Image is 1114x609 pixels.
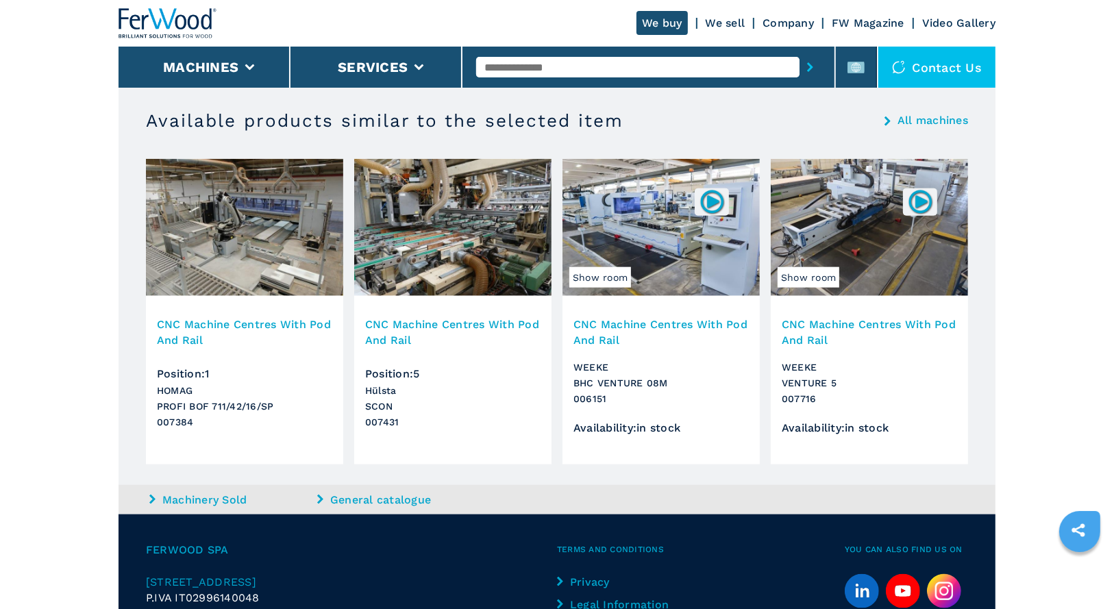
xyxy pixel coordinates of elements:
[562,159,760,464] a: CNC Machine Centres With Pod And Rail WEEKE BHC VENTURE 08MShow room006151CNC Machine Centres Wit...
[569,267,631,288] span: Show room
[163,59,238,75] button: Machines
[699,188,726,215] img: 006151
[157,316,332,348] h3: CNC Machine Centres With Pod And Rail
[878,47,996,88] div: Contact us
[886,574,920,608] a: youtube
[317,492,482,508] a: General catalogue
[354,159,552,296] img: CNC Machine Centres With Pod And Rail Hülsta SCON
[706,16,745,29] a: We sell
[573,360,749,407] h3: WEEKE BHC VENTURE 08M 006151
[573,422,749,434] div: Availability : in stock
[338,59,408,75] button: Services
[573,316,749,348] h3: CNC Machine Centres With Pod And Rail
[778,267,839,288] span: Show room
[782,360,957,407] h3: WEEKE VENTURE 5 007716
[763,16,814,29] a: Company
[157,356,332,380] div: Position : 1
[149,492,314,508] a: Machinery Sold
[365,316,541,348] h3: CNC Machine Centres With Pod And Rail
[800,51,821,83] button: submit-button
[562,159,760,296] img: CNC Machine Centres With Pod And Rail WEEKE BHC VENTURE 08M
[146,574,557,590] a: [STREET_ADDRESS]
[898,115,968,126] a: All machines
[845,542,968,558] span: You can also find us on
[771,159,968,464] a: CNC Machine Centres With Pod And Rail WEEKE VENTURE 5Show room007716CNC Machine Centres With Pod ...
[1061,513,1096,547] a: sharethis
[365,383,541,430] h3: Hülsta SCON 007431
[365,356,541,380] div: Position : 5
[845,574,879,608] a: linkedin
[354,159,552,464] a: CNC Machine Centres With Pod And Rail Hülsta SCONCNC Machine Centres With Pod And RailPosition:5H...
[157,383,332,430] h3: HOMAG PROFI BOF 711/42/16/SP 007384
[782,422,957,434] div: Availability : in stock
[146,159,343,464] a: CNC Machine Centres With Pod And Rail HOMAG PROFI BOF 711/42/16/SPCNC Machine Centres With Pod An...
[119,8,217,38] img: Ferwood
[146,159,343,296] img: CNC Machine Centres With Pod And Rail HOMAG PROFI BOF 711/42/16/SP
[1056,547,1104,599] iframe: Chat
[146,575,256,588] span: [STREET_ADDRESS]
[907,188,934,215] img: 007716
[782,316,957,348] h3: CNC Machine Centres With Pod And Rail
[832,16,904,29] a: FW Magazine
[146,110,623,132] h3: Available products similar to the selected item
[146,542,557,558] span: Ferwood Spa
[922,16,995,29] a: Video Gallery
[146,591,260,604] span: P.IVA IT02996140048
[557,542,845,558] span: Terms and Conditions
[927,574,961,608] img: Instagram
[771,159,968,296] img: CNC Machine Centres With Pod And Rail WEEKE VENTURE 5
[636,11,688,35] a: We buy
[557,574,671,590] a: Privacy
[892,60,906,74] img: Contact us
